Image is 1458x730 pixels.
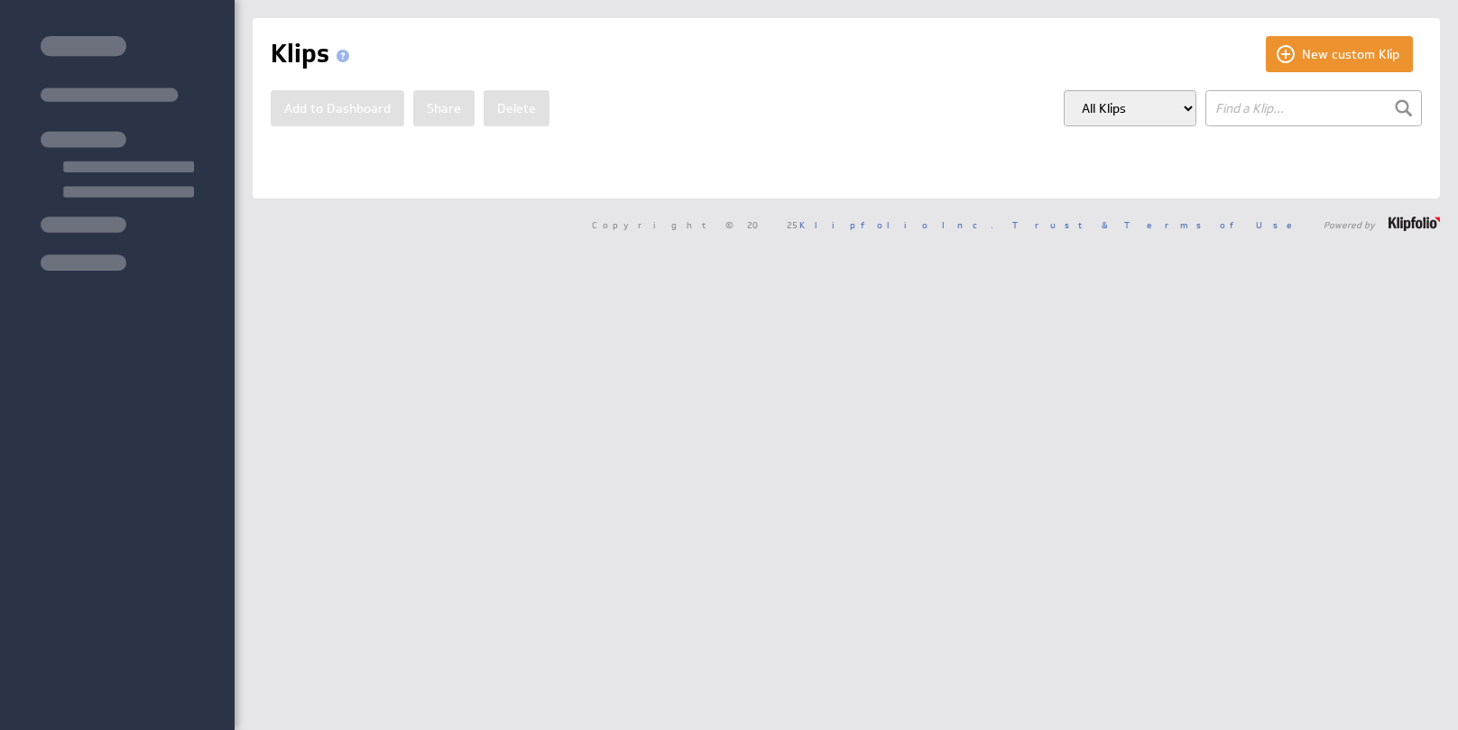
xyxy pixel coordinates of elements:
input: Find a Klip... [1205,90,1422,126]
a: Klipfolio Inc. [799,218,993,231]
img: logo-footer.png [1389,217,1440,231]
button: Share [413,90,475,126]
span: Copyright © 2025 [592,220,993,229]
h1: Klips [271,36,356,72]
img: skeleton-sidenav.svg [41,36,194,271]
a: Trust & Terms of Use [1012,218,1305,231]
button: Delete [484,90,549,126]
span: Powered by [1324,220,1375,229]
button: New custom Klip [1266,36,1413,72]
button: Add to Dashboard [271,90,404,126]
